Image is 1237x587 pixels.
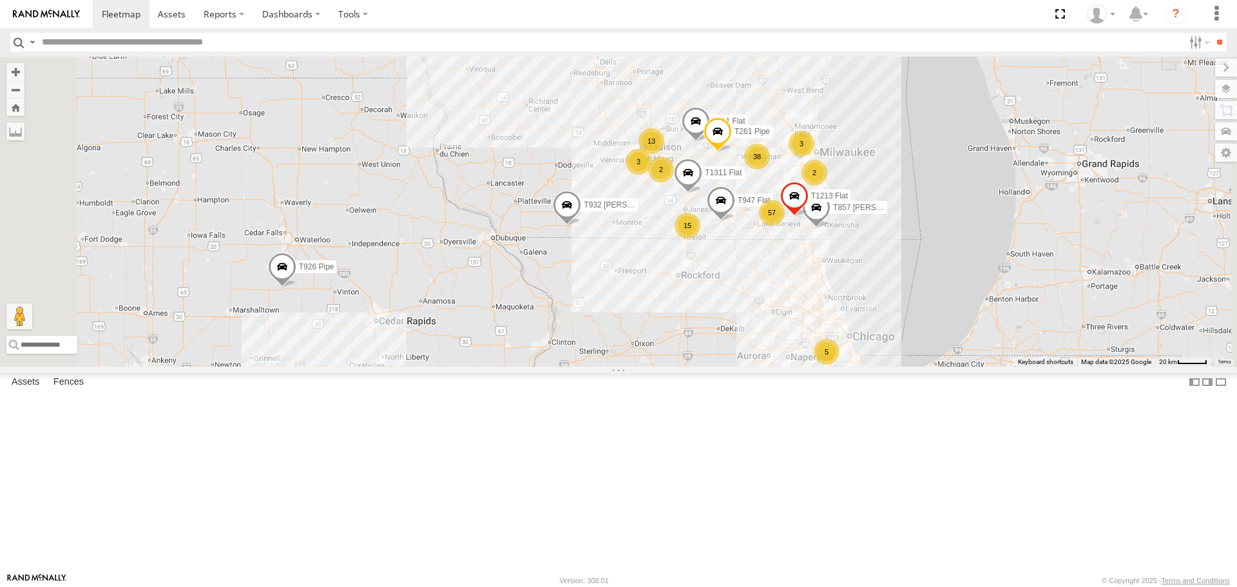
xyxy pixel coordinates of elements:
[833,203,932,212] span: T857 [PERSON_NAME] Flat
[801,160,827,186] div: 2
[7,574,66,587] a: Visit our Website
[5,374,46,392] label: Assets
[1184,33,1212,52] label: Search Filter Options
[811,191,848,200] span: T1213 Flat
[1082,5,1120,24] div: AJ Klotz
[626,149,651,175] div: 3
[6,122,24,140] label: Measure
[744,144,770,169] div: 38
[675,213,700,238] div: 15
[738,196,771,205] span: T947 Flat
[560,577,609,584] div: Version: 308.01
[6,63,24,81] button: Zoom in
[1201,373,1214,392] label: Dock Summary Table to the Right
[638,128,664,154] div: 13
[713,117,745,126] span: T611 Flat
[705,168,742,177] span: T1311 Flat
[1218,359,1231,364] a: Terms (opens in new tab)
[734,127,770,136] span: T261 Pipe
[27,33,37,52] label: Search Query
[1215,144,1237,162] label: Map Settings
[6,81,24,99] button: Zoom out
[299,263,334,272] span: T926 Pipe
[1188,373,1201,392] label: Dock Summary Table to the Left
[47,374,90,392] label: Fences
[1162,577,1230,584] a: Terms and Conditions
[1081,358,1151,365] span: Map data ©2025 Google
[1155,358,1211,367] button: Map Scale: 20 km per 43 pixels
[1018,358,1073,367] button: Keyboard shortcuts
[378,366,404,392] div: 8
[1159,358,1177,365] span: 20 km
[6,303,32,329] button: Drag Pegman onto the map to open Street View
[13,10,80,19] img: rand-logo.svg
[1214,373,1227,392] label: Hide Summary Table
[814,339,839,365] div: 5
[789,131,814,157] div: 3
[6,99,24,116] button: Zoom Home
[584,200,682,209] span: T932 [PERSON_NAME] Flat
[759,200,785,226] div: 57
[648,157,674,182] div: 2
[1102,577,1230,584] div: © Copyright 2025 -
[1165,4,1186,24] i: ?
